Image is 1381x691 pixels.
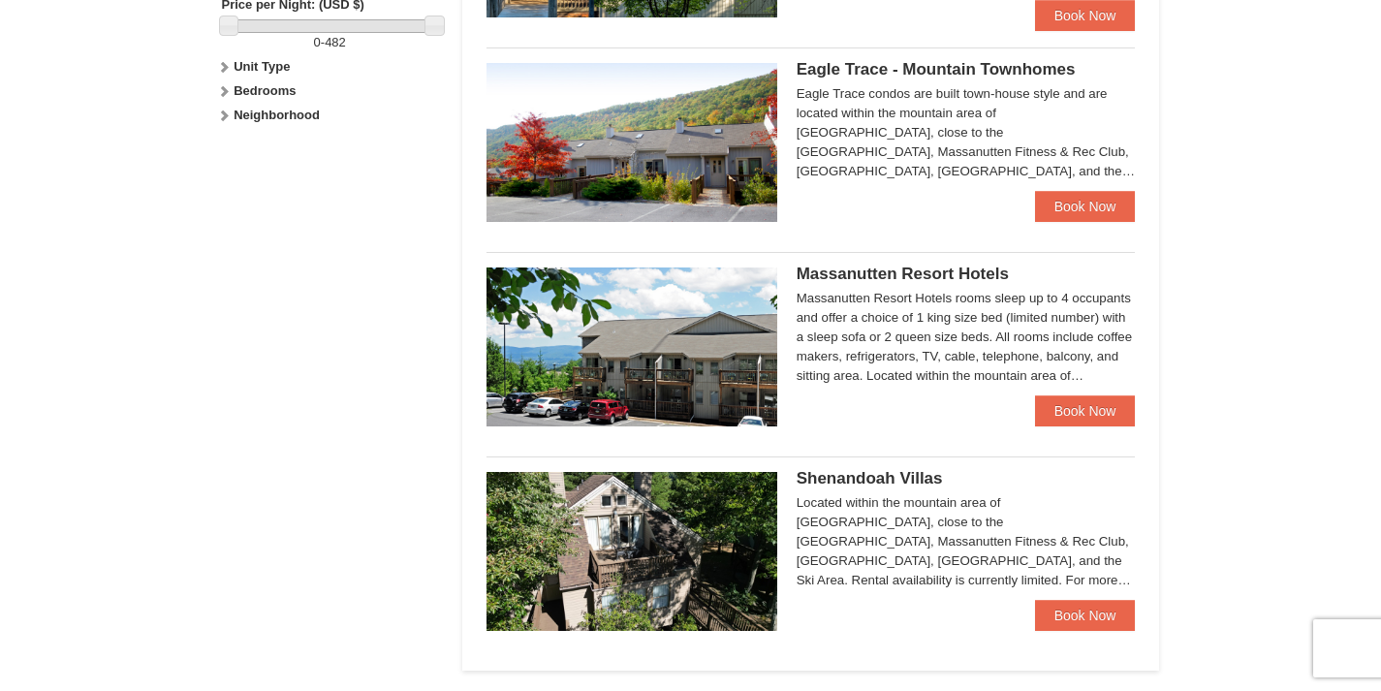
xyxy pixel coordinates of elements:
[797,493,1136,590] div: Located within the mountain area of [GEOGRAPHIC_DATA], close to the [GEOGRAPHIC_DATA], Massanutte...
[234,108,320,122] strong: Neighborhood
[797,289,1136,386] div: Massanutten Resort Hotels rooms sleep up to 4 occupants and offer a choice of 1 king size bed (li...
[234,59,290,74] strong: Unit Type
[486,63,777,222] img: 19218983-1-9b289e55.jpg
[222,33,438,52] label: -
[797,265,1009,283] span: Massanutten Resort Hotels
[1035,600,1136,631] a: Book Now
[797,469,943,487] span: Shenandoah Villas
[797,84,1136,181] div: Eagle Trace condos are built town-house style and are located within the mountain area of [GEOGRA...
[234,83,296,98] strong: Bedrooms
[486,267,777,426] img: 19219026-1-e3b4ac8e.jpg
[486,472,777,631] img: 19219019-2-e70bf45f.jpg
[1035,395,1136,426] a: Book Now
[325,35,346,49] span: 482
[1035,191,1136,222] a: Book Now
[314,35,321,49] span: 0
[797,60,1076,79] span: Eagle Trace - Mountain Townhomes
